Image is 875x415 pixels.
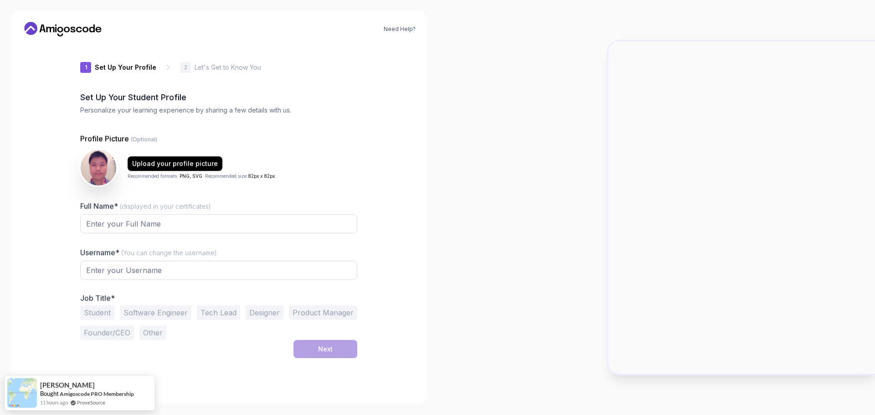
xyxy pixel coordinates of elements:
[608,41,875,374] img: Amigoscode Dashboard
[80,106,357,115] p: Personalize your learning experience by sharing a few details with us.
[293,340,357,358] button: Next
[139,325,166,340] button: Other
[81,150,116,185] img: user profile image
[77,399,105,406] a: ProveSource
[60,390,134,397] a: Amigoscode PRO Membership
[248,173,275,179] span: 82px x 82px
[80,325,134,340] button: Founder/CEO
[195,63,261,72] p: Let's Get to Know You
[7,378,37,408] img: provesource social proof notification image
[180,173,202,179] span: PNG, SVG
[40,390,59,397] span: Bought
[128,173,276,179] p: Recommended formats: . Recommended size: .
[40,399,68,406] span: 11 hours ago
[80,214,357,233] input: Enter your Full Name
[80,133,357,144] p: Profile Picture
[80,201,211,210] label: Full Name*
[80,91,357,104] h2: Set Up Your Student Profile
[120,202,211,210] span: (displayed in your certificates)
[318,344,333,354] div: Next
[80,261,357,280] input: Enter your Username
[80,248,217,257] label: Username*
[131,136,157,143] span: (Optional)
[80,293,357,302] p: Job Title*
[289,305,357,320] button: Product Manager
[197,305,240,320] button: Tech Lead
[80,305,114,320] button: Student
[184,65,187,70] p: 2
[121,249,217,256] span: (You can change the username)
[120,305,191,320] button: Software Engineer
[22,22,104,36] a: Home link
[246,305,283,320] button: Designer
[95,63,156,72] p: Set Up Your Profile
[128,156,222,171] button: Upload your profile picture
[384,26,416,33] a: Need Help?
[85,65,87,70] p: 1
[40,381,95,389] span: [PERSON_NAME]
[132,159,218,168] div: Upload your profile picture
